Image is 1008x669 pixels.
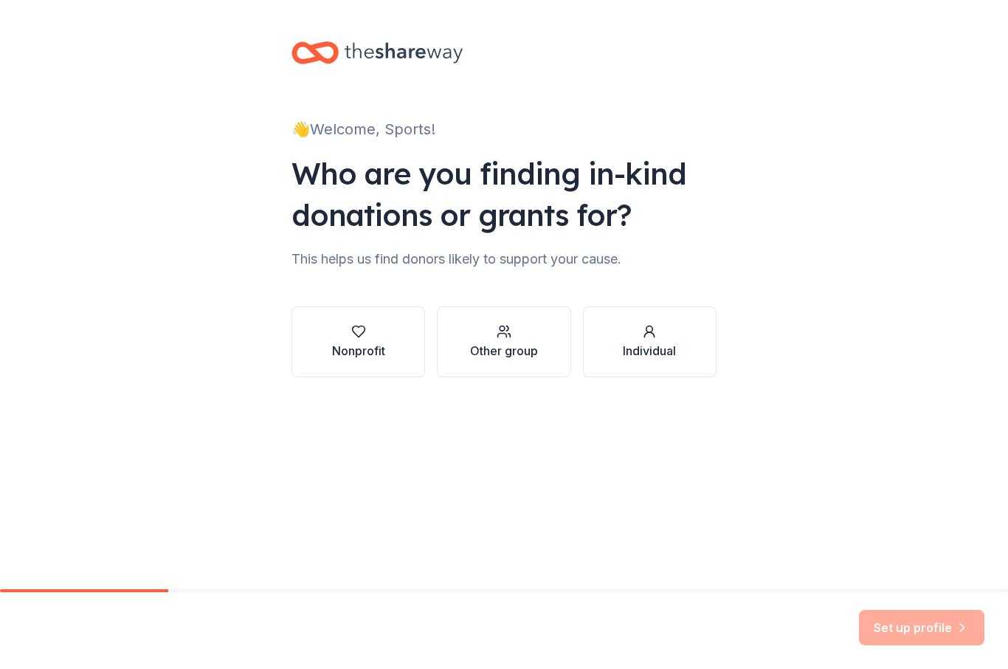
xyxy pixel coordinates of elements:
button: Other group [437,306,570,377]
button: Nonprofit [291,306,425,377]
div: Other group [470,342,538,360]
div: This helps us find donors likely to support your cause. [291,247,717,271]
button: Individual [583,306,717,377]
div: 👋 Welcome, Sports! [291,117,717,141]
div: Who are you finding in-kind donations or grants for? [291,153,717,236]
div: Nonprofit [332,342,385,360]
div: Individual [623,342,676,360]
